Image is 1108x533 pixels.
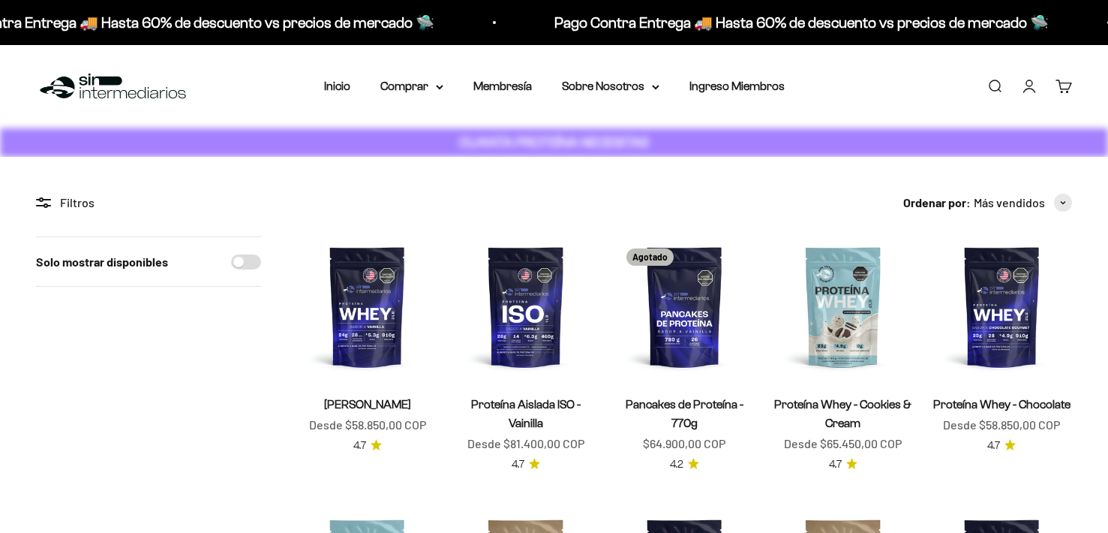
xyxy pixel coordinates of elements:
[380,77,443,96] summary: Comprar
[829,456,842,473] span: 4.7
[467,434,584,453] sale-price: Desde $81.400,00 COP
[933,398,1070,411] a: Proteína Whey - Chocolate
[36,252,168,272] label: Solo mostrar disponibles
[471,398,581,429] a: Proteína Aislada ISO - Vainilla
[987,438,1016,454] a: 4.74.7 de 5.0 estrellas
[689,80,785,92] a: Ingreso Miembros
[987,438,1000,454] span: 4.7
[974,193,1072,212] button: Más vendidos
[829,456,857,473] a: 4.74.7 de 5.0 estrellas
[459,134,649,150] strong: CUANTA PROTEÍNA NECESITAS
[353,438,382,454] a: 4.74.7 de 5.0 estrellas
[549,11,1043,35] p: Pago Contra Entrega 🚚 Hasta 60% de descuento vs precios de mercado 🛸
[512,456,540,473] a: 4.74.7 de 5.0 estrellas
[324,80,350,92] a: Inicio
[353,438,366,454] span: 4.7
[784,434,902,453] sale-price: Desde $65.450,00 COP
[643,434,725,453] sale-price: $64.900,00 COP
[324,398,411,411] a: [PERSON_NAME]
[943,415,1060,435] sale-price: Desde $58.850,00 COP
[903,193,971,212] span: Ordenar por:
[36,193,261,212] div: Filtros
[670,456,683,473] span: 4.2
[562,77,659,96] summary: Sobre Nosotros
[473,80,532,92] a: Membresía
[309,415,426,435] sale-price: Desde $58.850,00 COP
[974,193,1045,212] span: Más vendidos
[626,398,743,429] a: Pancakes de Proteína - 770g
[670,456,699,473] a: 4.24.2 de 5.0 estrellas
[512,456,524,473] span: 4.7
[774,398,911,429] a: Proteína Whey - Cookies & Cream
